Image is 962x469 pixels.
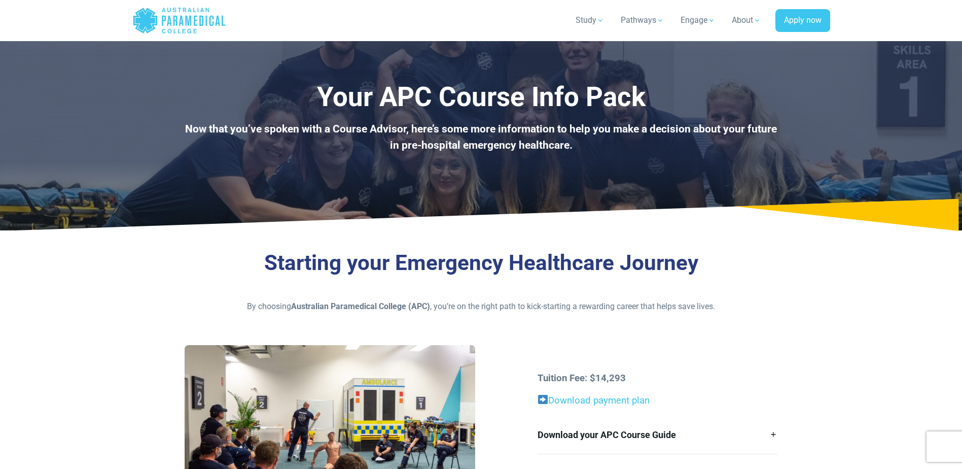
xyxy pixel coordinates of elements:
a: Engage [674,6,722,35]
strong: Tuition Fee: $14,293 [538,373,626,384]
b: Now that you’ve spoken with a Course Advisor, here’s some more information to help you make a dec... [185,123,777,151]
img: ➡️ [538,395,548,405]
p: By choosing , you’re on the right path to kick-starting a rewarding career that helps save lives. [185,300,778,313]
a: About [726,6,767,35]
strong: Australian Paramedical College (APC) [291,301,430,311]
a: Apply now [775,9,830,32]
h3: Starting your Emergency Healthcare Journey [185,250,778,276]
a: Download payment plan [538,395,650,406]
a: Australian Paramedical College [132,4,226,37]
h1: Your APC Course Info Pack [185,81,778,113]
a: Pathways [615,6,670,35]
a: Study [569,6,611,35]
a: Download your APC Course Guide [538,416,777,454]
